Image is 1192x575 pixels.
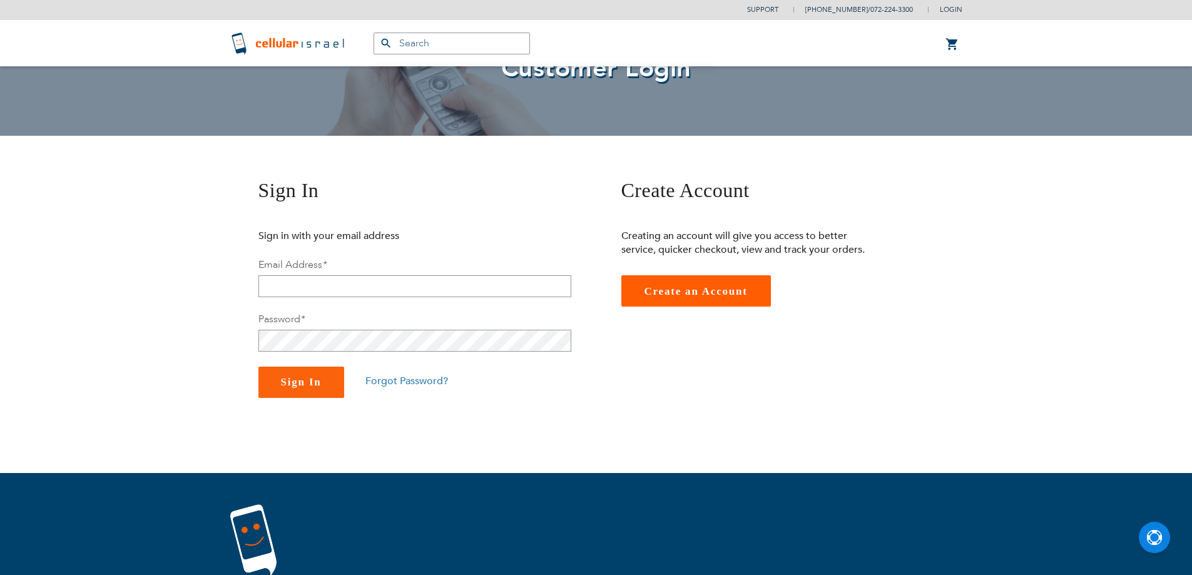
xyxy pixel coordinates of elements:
button: Sign In [258,367,344,398]
span: Create Account [621,179,750,201]
li: / [793,1,913,19]
input: Search [374,33,530,54]
label: Password [258,312,305,326]
p: Sign in with your email address [258,229,512,243]
span: Login [940,5,962,14]
a: 072-224-3300 [870,5,913,14]
label: Email Address [258,258,327,272]
span: Create an Account [644,285,748,297]
a: Create an Account [621,275,771,307]
a: Forgot Password? [365,374,448,388]
a: [PHONE_NUMBER] [805,5,868,14]
a: Support [747,5,778,14]
span: Sign In [258,179,319,201]
span: Customer Login [501,51,691,86]
input: Email [258,275,571,297]
span: Sign In [281,376,322,388]
img: Cellular Israel [230,31,349,56]
p: Creating an account will give you access to better service, quicker checkout, view and track your... [621,229,875,257]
